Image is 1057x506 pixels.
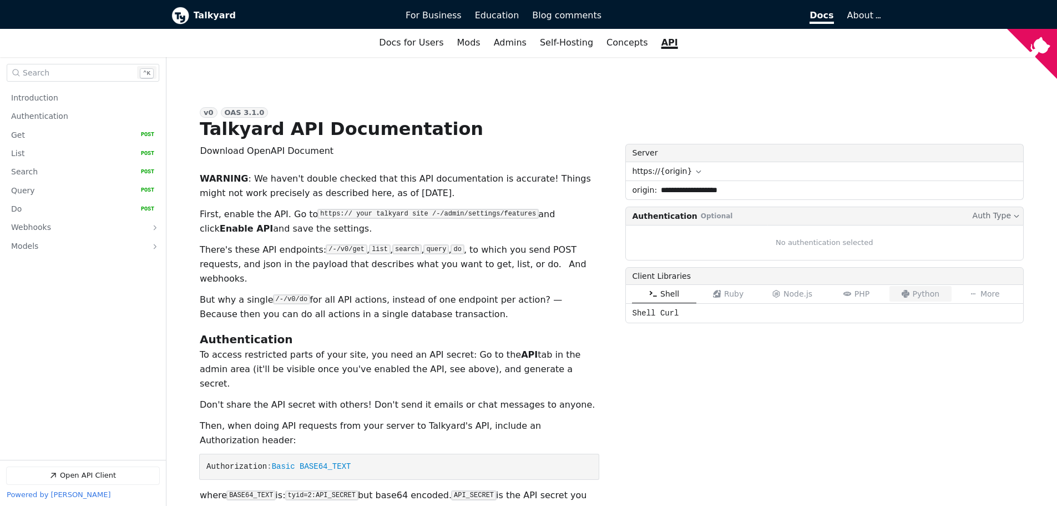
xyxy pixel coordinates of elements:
[393,245,421,254] code: search
[11,127,154,144] a: Get POST
[625,225,1024,261] div: No authentication selected
[724,289,744,298] span: Ruby
[424,245,448,254] code: query
[11,204,22,214] span: Do
[171,7,391,24] a: Talkyard logoTalkyard
[913,289,940,298] span: Python
[140,68,154,79] kbd: k
[220,223,274,234] strong: Enable API
[475,10,519,21] span: Education
[272,462,351,471] span: Basic BASE64_TEXT
[11,164,154,181] a: Search POST
[206,462,267,471] span: Authorization
[451,245,463,254] code: do
[7,467,159,484] a: Open API Client
[626,162,1024,181] button: https://{origin}
[11,145,154,162] a: List POST
[633,166,692,177] span: https://{origin}
[133,206,154,213] span: POST
[133,131,154,139] span: POST
[11,108,154,125] a: Authentication
[626,181,658,199] label: origin
[11,238,139,256] a: Models
[200,243,599,286] p: There's these API endpoints: , , , , , to which you send POST requests, and json in the payload t...
[11,186,35,196] span: Query
[452,491,496,500] code: API_SECRET
[200,173,249,184] b: WARNING
[372,33,450,52] a: Docs for Users
[11,130,25,141] span: Get
[11,242,38,252] span: Models
[533,33,600,52] a: Self-Hosting
[625,267,1024,285] div: Client Libraries
[11,167,38,178] span: Search
[451,33,487,52] a: Mods
[633,211,697,222] span: Authentication
[200,454,599,479] code: :
[532,10,601,21] span: Blog comments
[143,71,147,77] span: ⌃
[11,89,154,107] a: Introduction
[200,107,218,118] div: v0
[286,491,358,500] code: tyid=2:API_SECRET
[625,144,1024,162] label: Server
[608,6,841,25] a: Docs
[200,173,591,198] i: : We haven't double checked that this API documentation is accurate! Things might not work precis...
[854,289,869,298] span: PHP
[23,68,49,77] span: Search
[521,349,538,360] strong: API
[194,8,391,23] b: Talkyard
[171,7,189,24] img: Talkyard logo
[847,10,879,21] a: About
[133,150,154,158] span: POST
[655,33,685,52] a: API
[318,209,538,218] code: https:// your talkyard site /-/admin/settings/features
[200,118,483,139] h1: Talkyard API Documentation
[200,419,599,448] p: Then, when doing API requests from your server to Talkyard's API, include an Authorization header:
[227,491,275,500] code: BASE64_TEXT
[7,491,110,499] a: Powered by [PERSON_NAME]
[980,289,1000,298] span: More
[200,144,334,158] button: Download OpenAPI Document
[11,93,58,103] span: Introduction
[200,348,599,391] p: To access restricted parts of your site, you need an API secret: Go to the tab in the admin area ...
[487,33,533,52] a: Admins
[783,289,812,298] span: Node.js
[953,285,1016,303] button: More
[600,33,655,52] a: Concepts
[200,332,599,348] h2: Authentication
[221,107,269,118] div: OAS 3.1.0
[11,182,154,199] a: Query POST
[326,245,367,254] code: /-/v0/get
[11,219,139,237] a: Webhooks
[699,211,735,221] span: Optional
[200,293,599,322] p: But why a single for all API actions, instead of one endpoint per action? — Because then you can ...
[810,10,833,24] span: Docs
[370,245,390,254] code: list
[11,111,68,122] span: Authentication
[11,201,154,218] a: Do POST
[468,6,526,25] a: Education
[11,223,51,233] span: Webhooks
[274,295,310,304] code: /-/v0/do
[200,398,599,412] p: Don't share the API secret with others! Don't send it emails or chat messages to anyone.
[133,168,154,176] span: POST
[11,148,24,159] span: List
[399,6,468,25] a: For Business
[971,209,1021,222] button: Auth Type
[200,207,599,236] p: First, enable the API. Go to and click and save the settings.
[660,289,679,298] span: Shell
[406,10,462,21] span: For Business
[133,187,154,195] span: POST
[625,303,1024,323] div: Shell Curl
[525,6,608,25] a: Blog comments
